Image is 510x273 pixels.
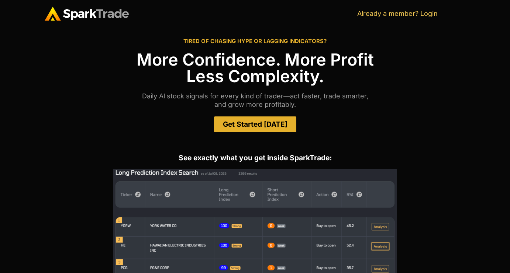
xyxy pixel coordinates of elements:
[357,10,438,17] a: Already a member? Login
[45,154,465,161] h2: See exactly what you get inside SparkTrade:
[45,51,465,84] h1: More Confidence. More Profit Less Complexity.
[214,116,296,132] a: Get Started [DATE]
[223,121,287,128] span: Get Started [DATE]
[45,38,465,44] h2: TIRED OF CHASING HYPE OR LAGGING INDICATORS?
[45,92,465,109] p: Daily Al stock signals for every kind of trader—act faster, trade smarter, and grow more profitably.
